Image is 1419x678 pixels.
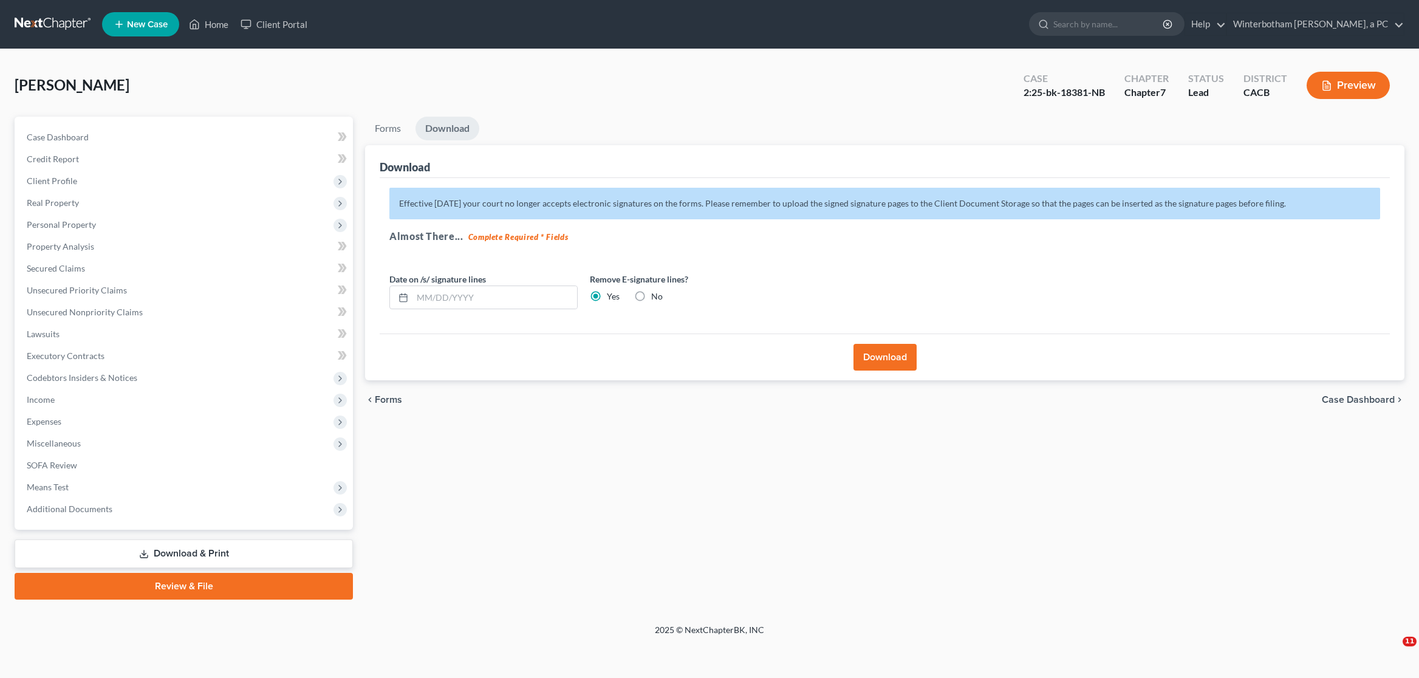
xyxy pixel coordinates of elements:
div: Lead [1188,86,1224,100]
iframe: Intercom live chat [1378,637,1407,666]
a: Unsecured Nonpriority Claims [17,301,353,323]
span: Personal Property [27,219,96,230]
label: Yes [607,290,620,303]
span: Secured Claims [27,263,85,273]
a: Home [183,13,234,35]
label: No [651,290,663,303]
button: Download [853,344,917,371]
strong: Complete Required * Fields [468,232,569,242]
span: Means Test [27,482,69,492]
a: Review & File [15,573,353,600]
a: Case Dashboard chevron_right [1322,395,1404,405]
div: Chapter [1124,86,1169,100]
span: Executory Contracts [27,351,104,361]
button: chevron_left Forms [365,395,419,405]
a: Case Dashboard [17,126,353,148]
span: Client Profile [27,176,77,186]
span: Property Analysis [27,241,94,252]
a: Credit Report [17,148,353,170]
input: Search by name... [1053,13,1164,35]
div: Case [1024,72,1105,86]
div: 2:25-bk-18381-NB [1024,86,1105,100]
h5: Almost There... [389,229,1380,244]
span: Lawsuits [27,329,60,339]
span: [PERSON_NAME] [15,76,129,94]
a: Client Portal [234,13,313,35]
a: Executory Contracts [17,345,353,367]
button: Preview [1307,72,1390,99]
a: Download [415,117,479,140]
div: Download [380,160,430,174]
div: 2025 © NextChapterBK, INC [363,624,1056,646]
i: chevron_right [1395,395,1404,405]
a: SOFA Review [17,454,353,476]
span: Additional Documents [27,504,112,514]
a: Help [1185,13,1226,35]
label: Date on /s/ signature lines [389,273,486,286]
a: Winterbotham [PERSON_NAME], a PC [1227,13,1404,35]
span: New Case [127,20,168,29]
input: MM/DD/YYYY [412,286,577,309]
span: Unsecured Priority Claims [27,285,127,295]
span: 11 [1403,637,1417,646]
span: Credit Report [27,154,79,164]
span: Case Dashboard [1322,395,1395,405]
span: Miscellaneous [27,438,81,448]
a: Unsecured Priority Claims [17,279,353,301]
label: Remove E-signature lines? [590,273,778,286]
div: Status [1188,72,1224,86]
span: Codebtors Insiders & Notices [27,372,137,383]
a: Secured Claims [17,258,353,279]
div: District [1243,72,1287,86]
span: Unsecured Nonpriority Claims [27,307,143,317]
span: 7 [1160,86,1166,98]
a: Lawsuits [17,323,353,345]
span: SOFA Review [27,460,77,470]
span: Case Dashboard [27,132,89,142]
span: Real Property [27,197,79,208]
span: Forms [375,395,402,405]
div: Chapter [1124,72,1169,86]
span: Expenses [27,416,61,426]
p: Effective [DATE] your court no longer accepts electronic signatures on the forms. Please remember... [389,188,1380,219]
a: Download & Print [15,539,353,568]
a: Property Analysis [17,236,353,258]
a: Forms [365,117,411,140]
i: chevron_left [365,395,375,405]
span: Income [27,394,55,405]
div: CACB [1243,86,1287,100]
